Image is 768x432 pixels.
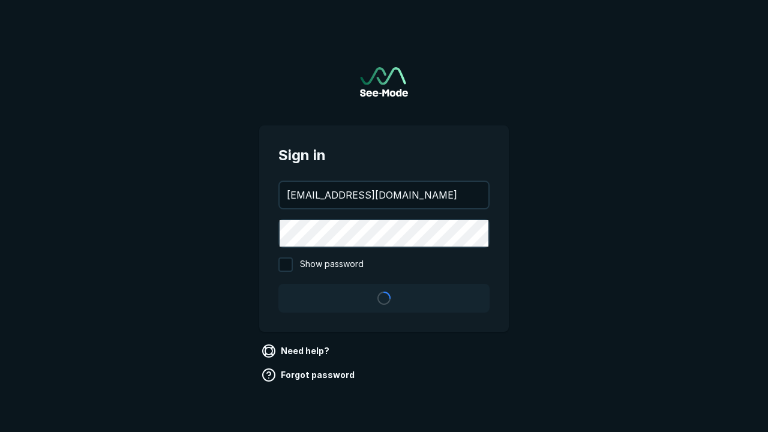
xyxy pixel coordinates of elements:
a: Go to sign in [360,67,408,97]
a: Forgot password [259,365,359,385]
span: Sign in [278,145,490,166]
a: Need help? [259,341,334,361]
input: your@email.com [280,182,488,208]
img: See-Mode Logo [360,67,408,97]
span: Show password [300,257,364,272]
